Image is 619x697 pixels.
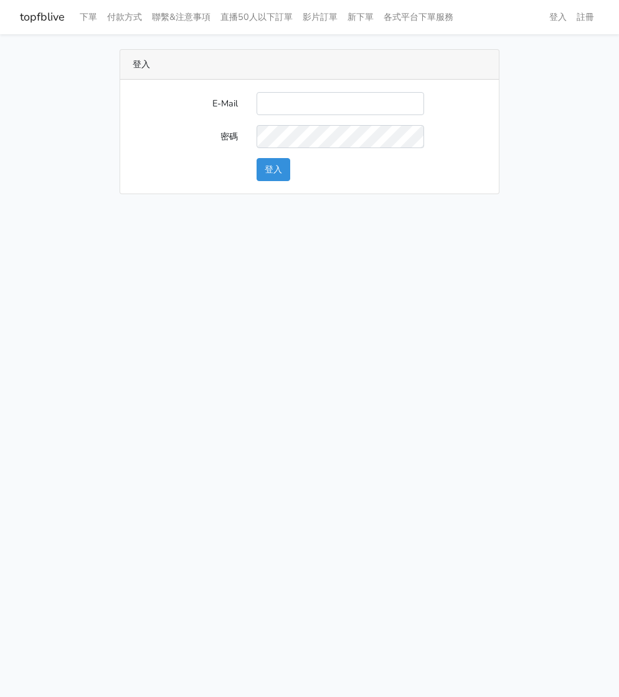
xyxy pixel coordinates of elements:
a: 新下單 [343,5,379,29]
a: 註冊 [572,5,599,29]
a: 直播50人以下訂單 [215,5,298,29]
label: 密碼 [123,125,247,148]
label: E-Mail [123,92,247,115]
a: 登入 [544,5,572,29]
a: 各式平台下單服務 [379,5,458,29]
a: 付款方式 [102,5,147,29]
a: topfblive [20,5,65,29]
a: 下單 [75,5,102,29]
a: 聯繫&注意事項 [147,5,215,29]
div: 登入 [120,50,499,80]
button: 登入 [257,158,290,181]
a: 影片訂單 [298,5,343,29]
